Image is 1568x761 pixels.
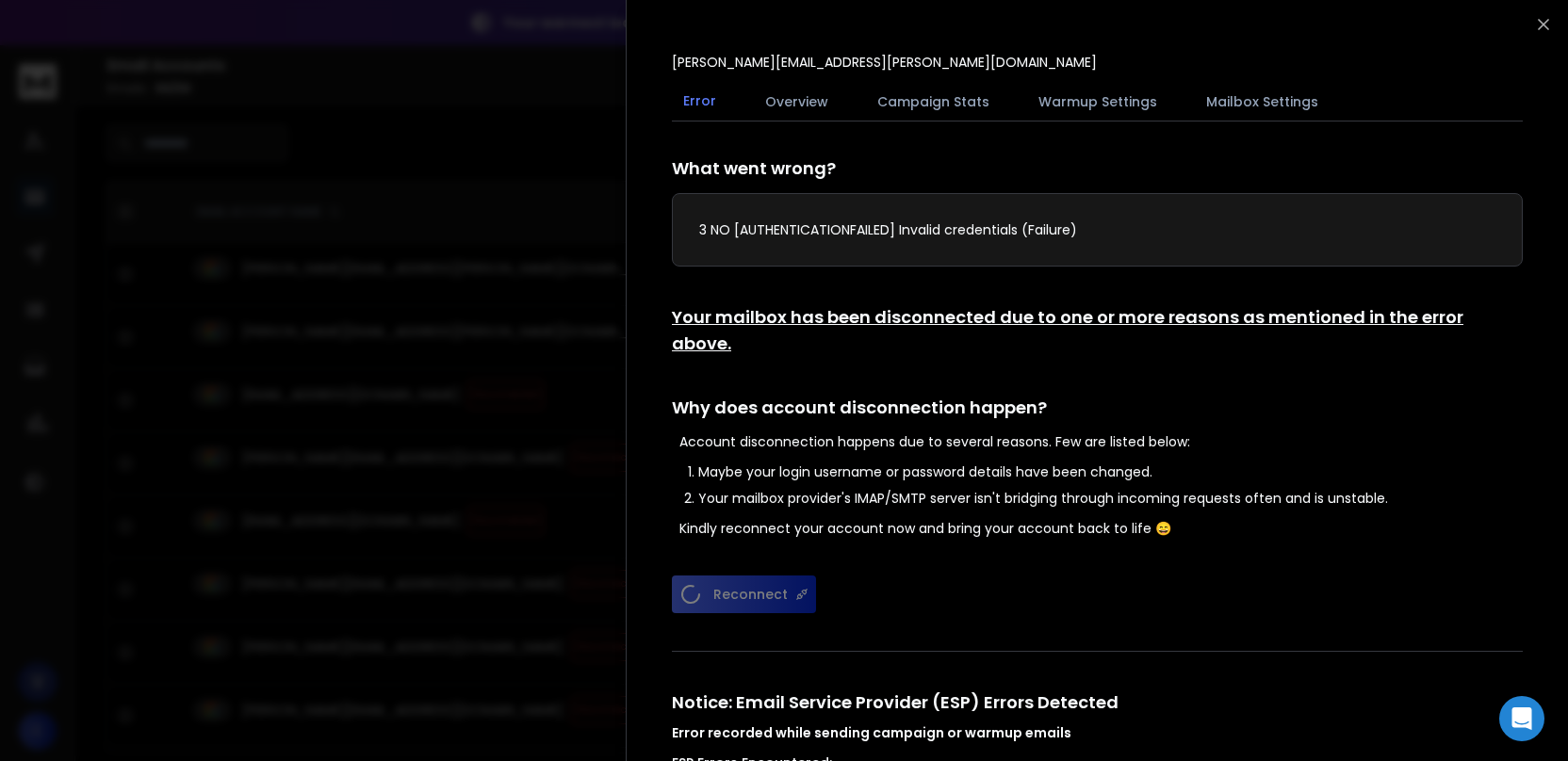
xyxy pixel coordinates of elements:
[672,304,1523,357] h1: Your mailbox has been disconnected due to one or more reasons as mentioned in the error above.
[672,80,727,123] button: Error
[699,220,1495,239] p: 3 NO [AUTHENTICATIONFAILED] Invalid credentials (Failure)
[672,395,1523,421] h1: Why does account disconnection happen?
[672,723,1523,742] h4: Error recorded while sending campaign or warmup emails
[679,519,1523,538] p: Kindly reconnect your account now and bring your account back to life 😄
[754,81,840,122] button: Overview
[698,489,1523,508] li: Your mailbox provider's IMAP/SMTP server isn't bridging through incoming requests often and is un...
[866,81,1001,122] button: Campaign Stats
[672,155,1523,182] h1: What went wrong?
[679,432,1523,451] p: Account disconnection happens due to several reasons. Few are listed below:
[672,689,1523,742] h1: Notice: Email Service Provider (ESP) Errors Detected
[1499,696,1544,741] div: Open Intercom Messenger
[698,462,1523,481] li: Maybe your login username or password details have been changed.
[1195,81,1330,122] button: Mailbox Settings
[672,53,1097,72] p: [PERSON_NAME][EMAIL_ADDRESS][PERSON_NAME][DOMAIN_NAME]
[1027,81,1168,122] button: Warmup Settings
